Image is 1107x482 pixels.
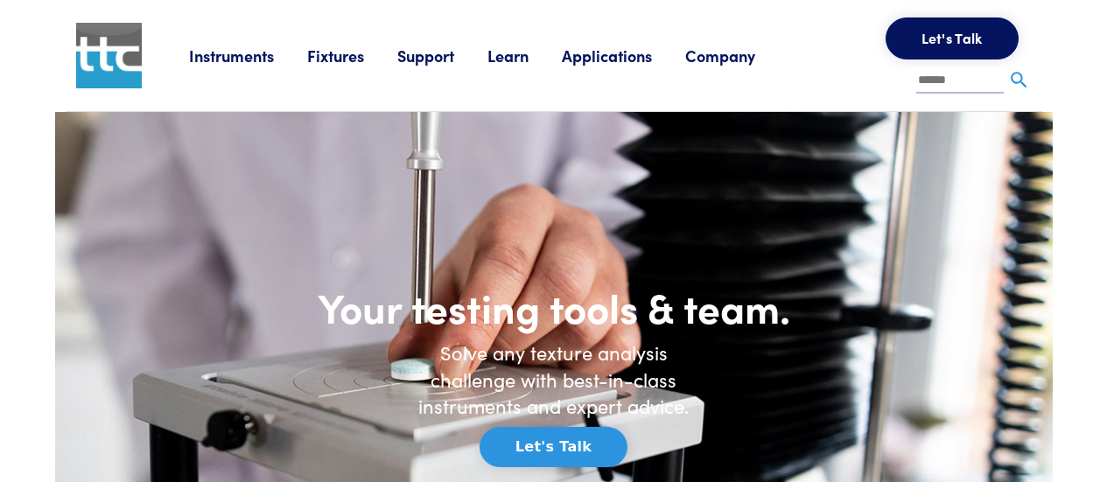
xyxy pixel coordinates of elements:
[256,282,851,332] h1: Your testing tools & team.
[886,17,1019,59] button: Let's Talk
[562,45,685,66] a: Applications
[307,45,397,66] a: Fixtures
[487,45,562,66] a: Learn
[397,45,487,66] a: Support
[685,45,788,66] a: Company
[405,339,703,420] h6: Solve any texture analysis challenge with best-in-class instruments and expert advice.
[480,427,627,467] button: Let's Talk
[189,45,307,66] a: Instruments
[76,23,142,88] img: ttc_logo_1x1_v1.0.png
